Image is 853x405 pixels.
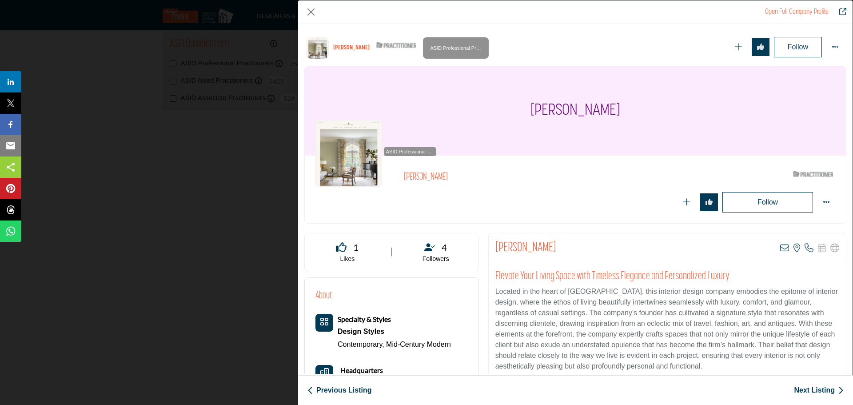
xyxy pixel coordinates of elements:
[333,44,370,52] h1: [PERSON_NAME]
[700,193,718,211] button: Redirect to login page
[315,120,382,187] img: jan-showers logo
[678,193,696,211] button: Redirect to login page
[340,365,383,376] b: Headquarters
[307,385,371,396] a: Previous Listing
[495,286,839,372] p: Located in the heart of [GEOGRAPHIC_DATA], this interior design company embodies the epitome of i...
[404,172,648,183] h2: [PERSON_NAME]
[386,148,434,156] span: ASID Professional Practitioner
[794,385,844,396] a: Next Listing
[495,270,839,283] h2: Elevate Your Living Space with Timeless Elegance and Personalized Luxury
[826,38,844,56] button: More Options
[376,40,416,51] img: ASID Qualified Practitioners
[817,193,835,211] button: More Options
[793,168,833,180] img: ASID Qualified Practitioners
[315,365,333,383] button: Headquarter icon
[404,255,467,264] p: Followers
[495,240,556,256] h2: Jan Showers
[316,255,379,264] p: Likes
[386,341,451,348] a: Mid-Century Modern
[833,7,846,17] a: Redirect to jan-showers
[304,5,318,19] button: Close
[338,316,391,323] a: Specialty & Styles
[315,314,333,332] button: Category Icon
[442,241,447,254] span: 4
[307,37,329,59] img: jan-showers logo
[530,67,620,156] h1: [PERSON_NAME]
[338,325,451,338] div: Styles that range from contemporary to Victorian to meet any aesthetic vision.
[765,8,829,16] a: Redirect to jan-showers
[353,241,359,254] span: 1
[774,37,822,57] button: Follow
[338,325,451,338] a: Design Styles
[722,192,813,213] button: Redirect to login
[426,40,485,56] span: ASID Professional Practitioner
[338,315,391,323] b: Specialty & Styles
[338,341,384,348] a: Contemporary,
[315,289,332,303] h2: About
